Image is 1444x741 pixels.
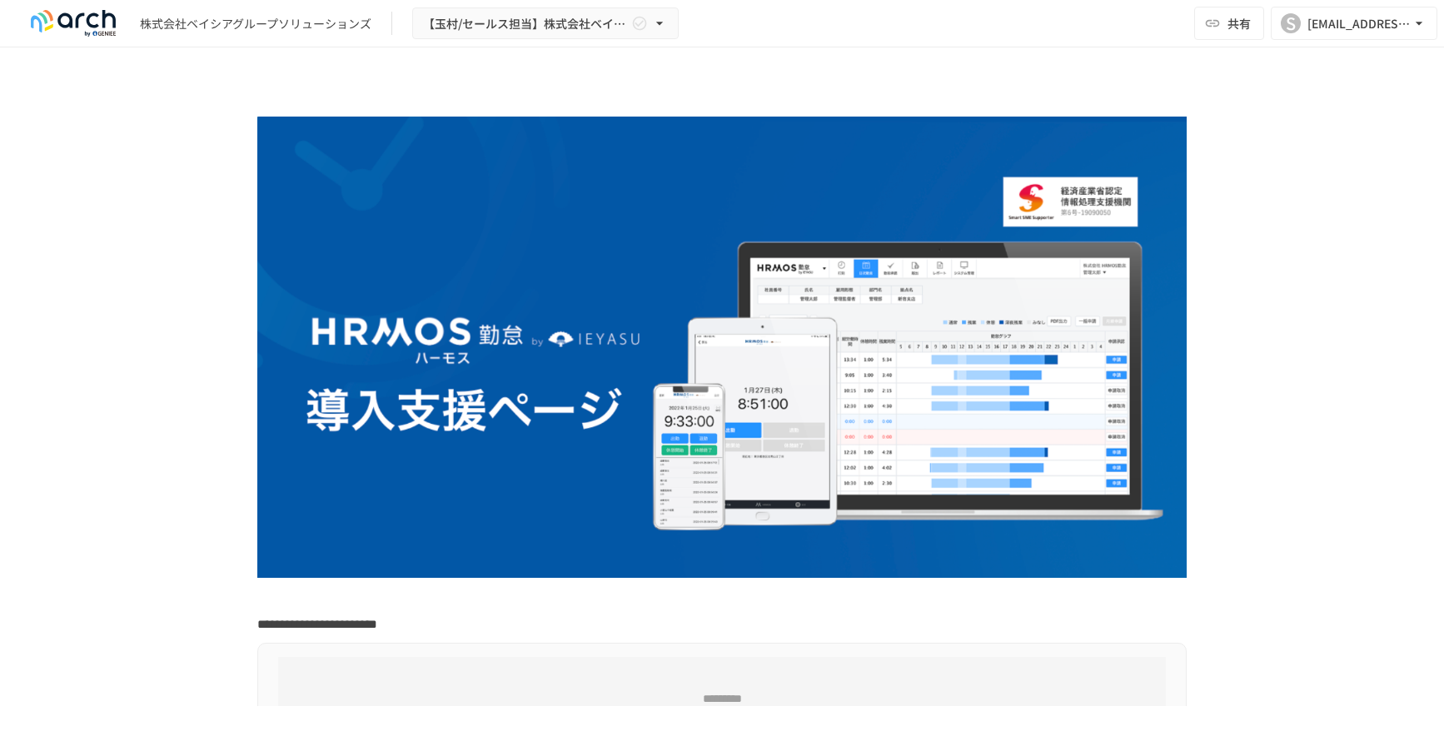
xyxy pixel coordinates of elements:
[423,13,628,34] span: 【玉村/セールス担当】株式会社ベイシアグループソリューションズ様_導入支援サポート
[140,15,371,32] div: 株式会社ベイシアグループソリューションズ
[1271,7,1437,40] button: S[EMAIL_ADDRESS][DOMAIN_NAME]
[1307,13,1411,34] div: [EMAIL_ADDRESS][DOMAIN_NAME]
[1227,14,1251,32] span: 共有
[20,10,127,37] img: logo-default@2x-9cf2c760.svg
[257,117,1187,578] img: l0mbyLEhUrASHL3jmzuuxFt4qdie8HDrPVHkIveOjLi
[1194,7,1264,40] button: 共有
[1281,13,1301,33] div: S
[412,7,679,40] button: 【玉村/セールス担当】株式会社ベイシアグループソリューションズ様_導入支援サポート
